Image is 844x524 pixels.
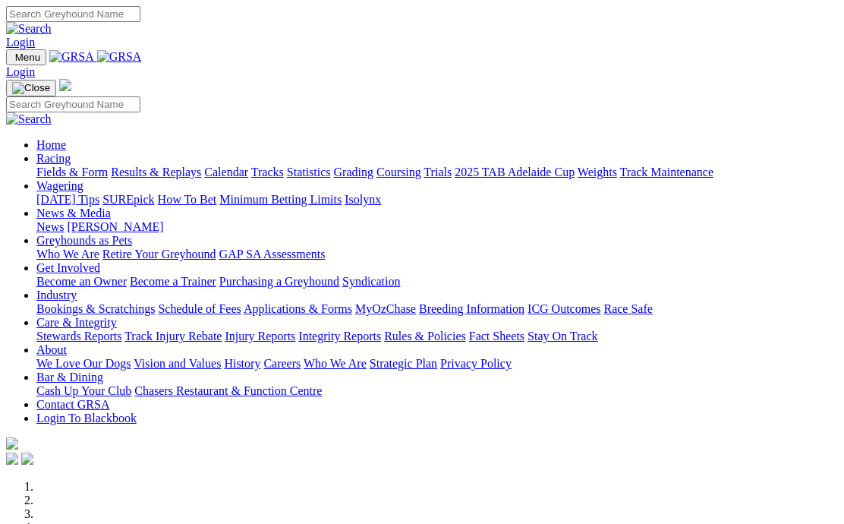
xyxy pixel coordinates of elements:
[6,437,18,450] img: logo-grsa-white.png
[36,343,67,356] a: About
[12,82,50,94] img: Close
[36,234,132,247] a: Greyhounds as Pets
[36,248,838,261] div: Greyhounds as Pets
[36,384,838,398] div: Bar & Dining
[36,384,131,397] a: Cash Up Your Club
[36,248,99,260] a: Who We Are
[419,302,524,315] a: Breeding Information
[603,302,652,315] a: Race Safe
[97,50,142,64] img: GRSA
[36,289,77,301] a: Industry
[36,193,99,206] a: [DATE] Tips
[6,22,52,36] img: Search
[36,330,121,342] a: Stewards Reports
[130,275,216,288] a: Become a Trainer
[469,330,524,342] a: Fact Sheets
[370,357,437,370] a: Strategic Plan
[36,412,137,425] a: Login To Blackbook
[6,49,46,65] button: Toggle navigation
[36,152,71,165] a: Racing
[219,275,339,288] a: Purchasing a Greyhound
[36,316,117,329] a: Care & Integrity
[36,357,131,370] a: We Love Our Dogs
[134,384,322,397] a: Chasers Restaurant & Function Centre
[36,179,83,192] a: Wagering
[527,302,600,315] a: ICG Outcomes
[36,398,109,411] a: Contact GRSA
[102,248,216,260] a: Retire Your Greyhound
[219,193,342,206] a: Minimum Betting Limits
[36,275,127,288] a: Become an Owner
[15,52,40,63] span: Menu
[298,330,381,342] a: Integrity Reports
[6,65,35,78] a: Login
[111,166,201,178] a: Results & Replays
[36,166,838,179] div: Racing
[263,357,301,370] a: Careers
[36,302,155,315] a: Bookings & Scratchings
[36,220,64,233] a: News
[36,261,100,274] a: Get Involved
[620,166,713,178] a: Track Maintenance
[224,357,260,370] a: History
[440,357,512,370] a: Privacy Policy
[6,96,140,112] input: Search
[384,330,466,342] a: Rules & Policies
[102,193,154,206] a: SUREpick
[424,166,452,178] a: Trials
[59,79,71,91] img: logo-grsa-white.png
[6,6,140,22] input: Search
[36,330,838,343] div: Care & Integrity
[251,166,284,178] a: Tracks
[124,330,222,342] a: Track Injury Rebate
[578,166,617,178] a: Weights
[6,80,56,96] button: Toggle navigation
[36,302,838,316] div: Industry
[36,357,838,371] div: About
[158,302,241,315] a: Schedule of Fees
[36,275,838,289] div: Get Involved
[36,371,103,384] a: Bar & Dining
[36,220,838,234] div: News & Media
[334,166,373,178] a: Grading
[219,248,326,260] a: GAP SA Assessments
[527,330,597,342] a: Stay On Track
[67,220,163,233] a: [PERSON_NAME]
[21,453,33,465] img: twitter.svg
[287,166,331,178] a: Statistics
[49,50,94,64] img: GRSA
[355,302,416,315] a: MyOzChase
[36,138,66,151] a: Home
[204,166,248,178] a: Calendar
[376,166,421,178] a: Coursing
[455,166,575,178] a: 2025 TAB Adelaide Cup
[36,193,838,207] div: Wagering
[36,207,111,219] a: News & Media
[225,330,295,342] a: Injury Reports
[304,357,367,370] a: Who We Are
[6,453,18,465] img: facebook.svg
[158,193,217,206] a: How To Bet
[6,36,35,49] a: Login
[6,112,52,126] img: Search
[342,275,400,288] a: Syndication
[244,302,352,315] a: Applications & Forms
[134,357,221,370] a: Vision and Values
[36,166,108,178] a: Fields & Form
[345,193,381,206] a: Isolynx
